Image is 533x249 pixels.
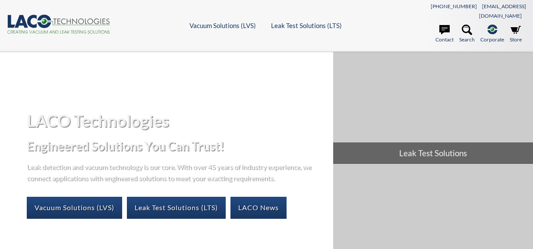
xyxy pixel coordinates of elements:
a: Leak Test Solutions (LTS) [127,197,226,218]
a: Vacuum Solutions (LVS) [189,22,256,29]
a: LACO News [230,197,287,218]
p: Leak detection and vacuum technology is our core. With over 45 years of industry experience, we c... [27,161,316,183]
a: [PHONE_NUMBER] [431,3,477,9]
a: Leak Test Solutions [333,52,533,164]
h1: LACO Technologies [27,110,326,131]
a: Vacuum Solutions (LVS) [27,197,122,218]
span: Corporate [480,35,504,44]
a: Contact [435,25,454,44]
a: [EMAIL_ADDRESS][DOMAIN_NAME] [479,3,526,19]
a: Search [459,25,475,44]
h2: Engineered Solutions You Can Trust! [27,138,326,154]
span: Leak Test Solutions [333,142,533,164]
a: Store [510,25,522,44]
a: Leak Test Solutions (LTS) [271,22,342,29]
